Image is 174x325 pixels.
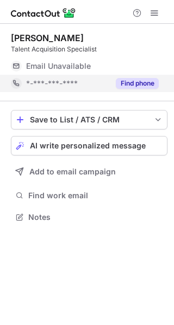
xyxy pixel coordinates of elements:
div: Talent Acquisition Specialist [11,44,167,54]
button: Reveal Button [116,78,159,89]
button: Find work email [11,188,167,203]
button: AI write personalized message [11,136,167,155]
div: [PERSON_NAME] [11,32,84,43]
span: Add to email campaign [29,167,116,176]
img: ContactOut v5.3.10 [11,6,76,19]
span: Notes [28,212,163,222]
button: save-profile-one-click [11,110,167,129]
button: Add to email campaign [11,162,167,181]
div: Save to List / ATS / CRM [30,115,148,124]
span: Find work email [28,191,163,200]
span: AI write personalized message [30,141,146,150]
button: Notes [11,210,167,225]
span: Email Unavailable [26,61,91,71]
